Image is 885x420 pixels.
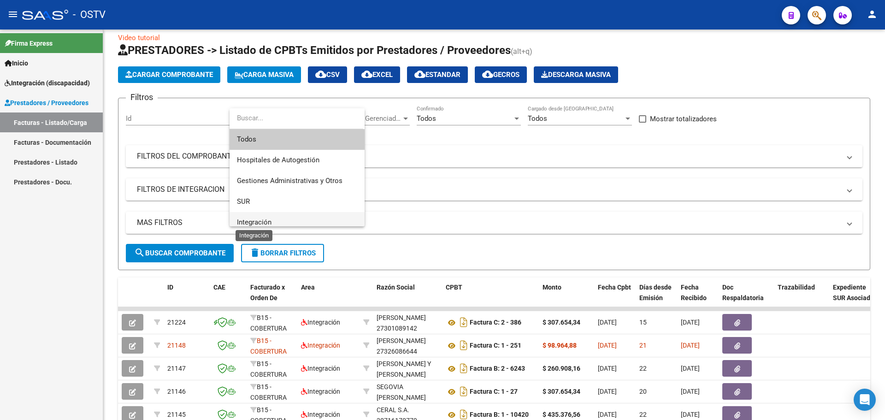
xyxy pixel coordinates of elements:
[237,129,357,150] span: Todos
[854,389,876,411] div: Open Intercom Messenger
[237,197,250,206] span: SUR
[230,108,363,129] input: dropdown search
[237,156,319,164] span: Hospitales de Autogestión
[237,218,271,226] span: Integración
[237,177,342,185] span: Gestiones Administrativas y Otros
